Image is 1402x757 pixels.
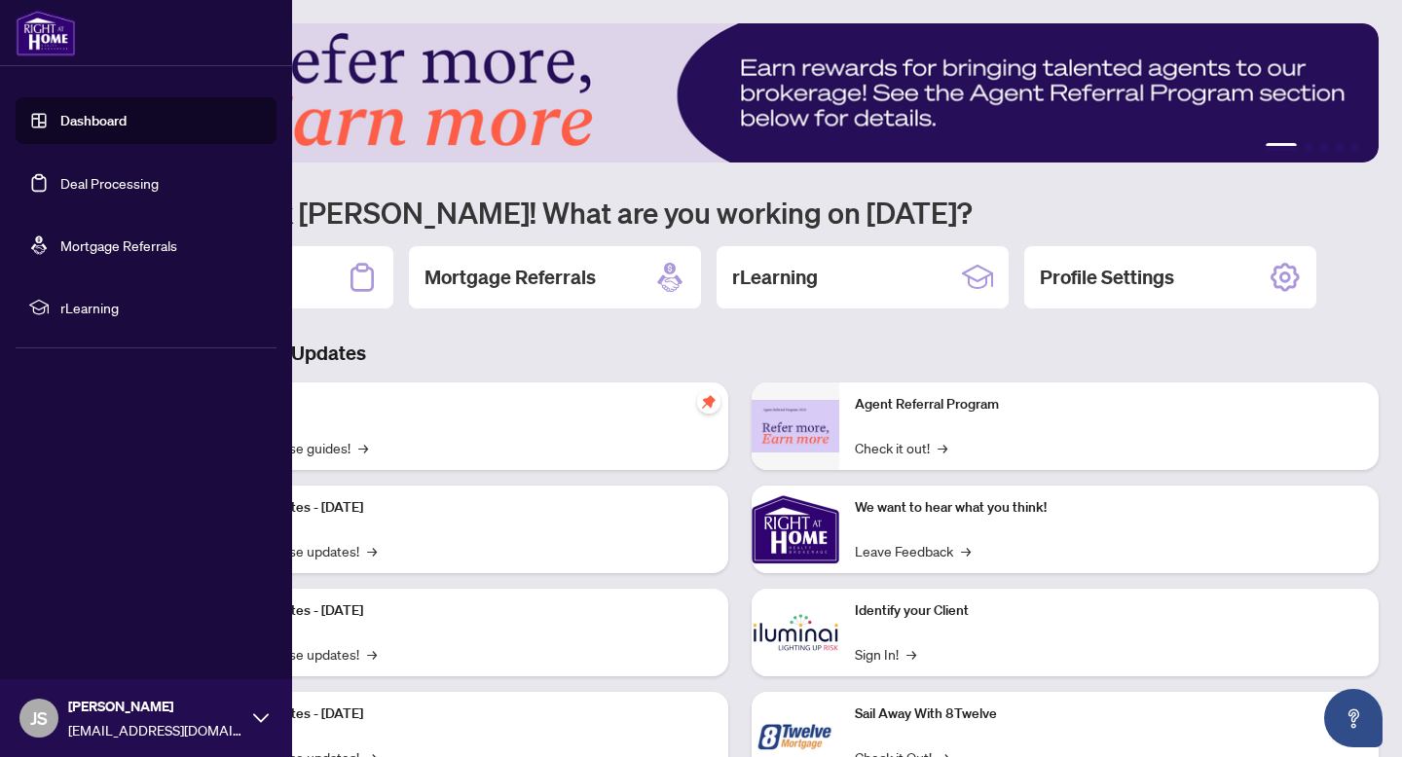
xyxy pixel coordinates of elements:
button: 3 [1320,143,1328,151]
img: Slide 0 [101,23,1379,162]
img: We want to hear what you think! [752,486,839,573]
p: Self-Help [204,394,713,415]
a: Mortgage Referrals [60,236,177,254]
a: Leave Feedback→ [855,540,971,561]
h2: rLearning [732,264,818,291]
span: pushpin [697,390,720,414]
span: → [367,540,377,561]
img: Agent Referral Program [752,400,839,453]
button: 4 [1336,143,1344,151]
span: → [938,437,947,458]
a: Check it out!→ [855,437,947,458]
span: → [961,540,971,561]
a: Dashboard [60,112,127,129]
button: 2 [1305,143,1312,151]
h2: Mortgage Referrals [424,264,596,291]
h1: Welcome back [PERSON_NAME]! What are you working on [DATE]? [101,194,1379,231]
p: Platform Updates - [DATE] [204,703,713,725]
p: We want to hear what you think! [855,497,1363,519]
img: logo [16,10,76,56]
button: 5 [1351,143,1359,151]
h2: Profile Settings [1040,264,1174,291]
img: Identify your Client [752,589,839,676]
span: JS [30,704,48,732]
span: → [358,437,368,458]
p: Identify your Client [855,600,1363,622]
span: → [367,643,377,665]
button: Open asap [1324,689,1383,747]
span: → [906,643,916,665]
p: Platform Updates - [DATE] [204,497,713,519]
h3: Brokerage & Industry Updates [101,340,1379,367]
p: Agent Referral Program [855,394,1363,415]
p: Sail Away With 8Twelve [855,703,1363,725]
span: rLearning [60,297,263,318]
a: Deal Processing [60,174,159,192]
span: [EMAIL_ADDRESS][DOMAIN_NAME] [68,719,243,740]
span: [PERSON_NAME] [68,696,243,717]
p: Platform Updates - [DATE] [204,600,713,622]
a: Sign In!→ [855,643,916,665]
button: 1 [1266,143,1297,151]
